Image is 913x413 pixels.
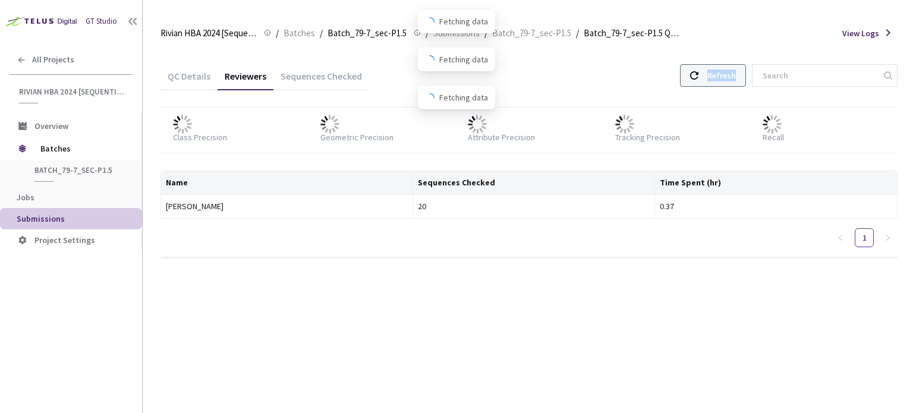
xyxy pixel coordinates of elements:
span: Batch_79-7_sec-P1.5 [328,26,407,40]
span: Overview [34,121,68,131]
span: Batch_79-7_sec-P1.5 [34,165,122,175]
li: Next Page [879,228,898,247]
div: Attribute Precision [468,131,535,143]
span: Batches [284,26,315,40]
button: right [879,228,898,247]
span: Submissions [17,213,65,224]
th: Name [161,171,413,195]
div: 0.37 [660,200,892,213]
div: Reviewers [218,70,273,90]
div: GT Studio [86,16,117,27]
li: / [276,26,279,40]
img: loader.gif [763,115,782,134]
span: Fetching data [439,15,488,28]
span: loading [424,54,436,66]
div: 20 [418,200,650,213]
a: Submissions [431,26,482,39]
li: Previous Page [831,228,850,247]
div: [PERSON_NAME] [166,200,408,213]
div: Geometric Precision [320,131,393,143]
input: Search [755,65,882,86]
span: loading [424,16,436,28]
img: loader.gif [173,115,192,134]
button: left [831,228,850,247]
div: Recall [763,131,784,143]
span: Batch_79-7_sec-P1.5 QC - [DATE] [584,26,680,40]
th: Sequences Checked [413,171,656,195]
span: Batches [40,137,122,160]
div: Sequences Checked [273,70,369,90]
span: Rivian HBA 2024 [Sequential] [19,87,125,97]
span: Project Settings [34,235,95,245]
a: 1 [855,229,873,247]
div: QC Details [160,70,218,90]
span: left [837,234,844,241]
img: loader.gif [615,115,634,134]
span: Jobs [17,192,34,203]
span: Fetching data [439,91,488,104]
img: loader.gif [468,115,487,134]
th: Time Spent (hr) [655,171,898,195]
span: loading [424,92,436,104]
div: Tracking Precision [615,131,680,143]
span: Batch_79-7_sec-P1.5 [492,26,571,40]
a: Batch_79-7_sec-P1.5 [490,26,574,39]
a: Batches [281,26,317,39]
li: / [320,26,323,40]
img: loader.gif [320,115,339,134]
div: Class Precision [173,131,227,143]
span: View Logs [842,27,879,39]
li: / [576,26,579,40]
span: All Projects [32,55,74,65]
span: right [884,234,892,241]
li: 1 [855,228,874,247]
div: Refresh [707,65,736,86]
span: Rivian HBA 2024 [Sequential] [160,26,257,40]
span: Fetching data [439,53,488,66]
